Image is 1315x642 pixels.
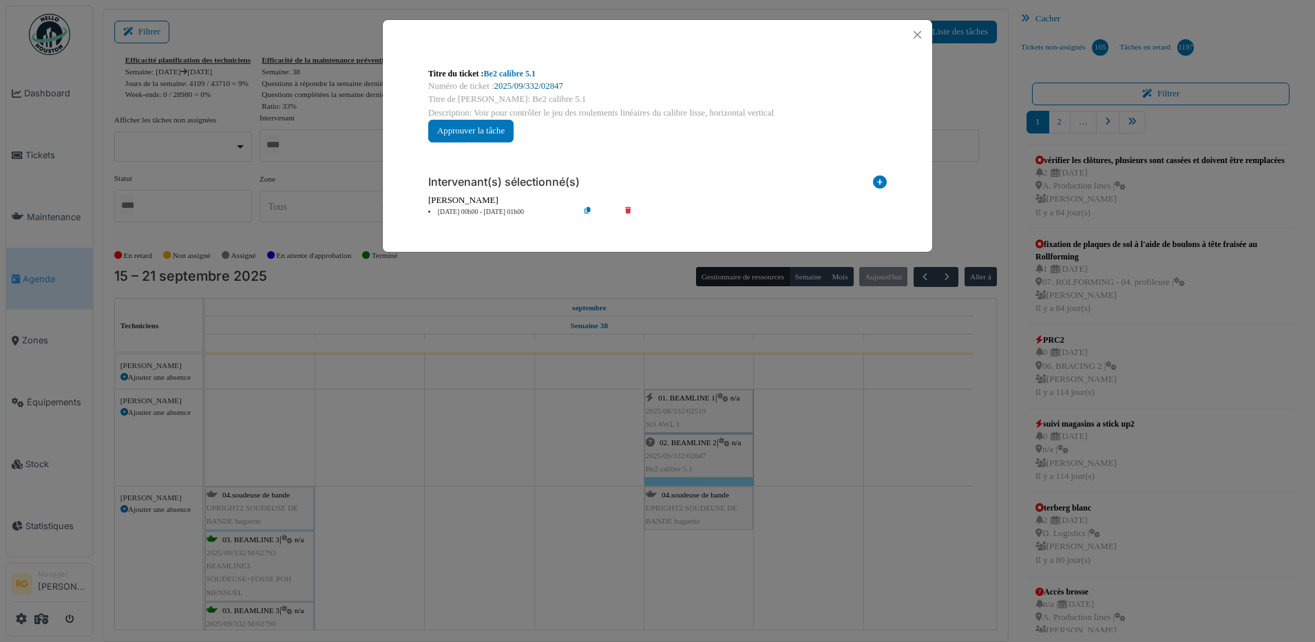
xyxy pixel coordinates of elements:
[428,175,580,189] h6: Intervenant(s) sélectionné(s)
[873,175,887,194] i: Ajouter
[428,107,887,120] div: Description: Voir pour contrôler le jeu des roulements linéaires du calibre lisse, horizontal ver...
[494,81,563,91] a: 2025/09/332/02847
[484,69,536,78] a: Be2 calibre 5.1
[428,80,887,93] div: Numéro de ticket :
[428,67,887,80] div: Titre du ticket :
[908,25,927,44] button: Close
[428,120,514,142] button: Approuver la tâche
[428,194,887,207] div: [PERSON_NAME]
[428,93,887,106] div: Titre de [PERSON_NAME]: Be2 calibre 5.1
[421,207,579,217] li: [DATE] 00h00 - [DATE] 01h00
